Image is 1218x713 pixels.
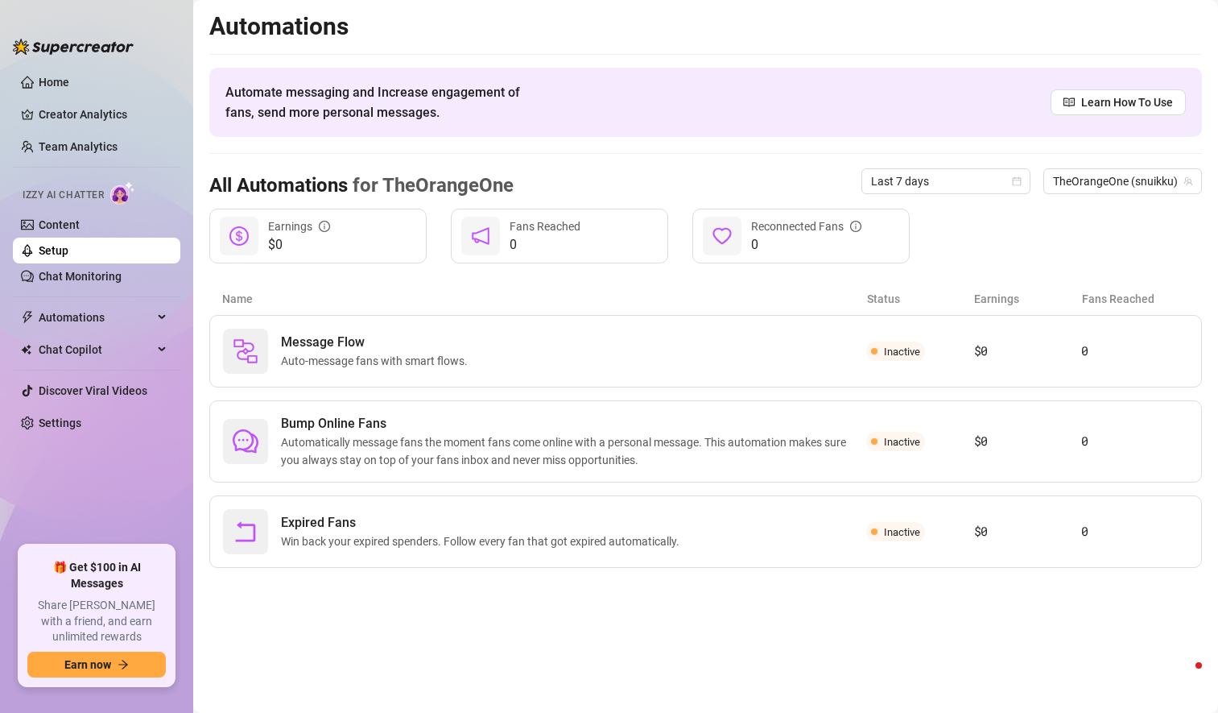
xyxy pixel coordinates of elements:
[39,337,153,363] span: Chat Copilot
[1081,432,1188,451] article: 0
[884,346,920,358] span: Inactive
[751,218,861,235] div: Reconnected Fans
[867,290,974,308] article: Status
[39,140,118,153] a: Team Analytics
[39,270,122,283] a: Chat Monitoring
[1063,97,1075,108] span: read
[209,173,514,199] h3: All Automations
[13,39,134,55] img: logo-BBDzfeDw.svg
[39,417,81,429] a: Settings
[1081,342,1188,361] article: 0
[281,414,866,433] span: Bump Online Fans
[712,226,732,246] span: heart
[39,218,80,231] a: Content
[110,181,135,205] img: AI Chatter
[1081,522,1188,541] article: 0
[1053,169,1192,193] span: TheOrangeOne (snuikku)
[974,342,1081,361] article: $0
[1051,89,1186,115] a: Learn How To Use
[1163,658,1202,697] iframe: Intercom live chat
[974,432,1081,451] article: $0
[118,659,129,670] span: arrow-right
[27,652,166,678] button: Earn nowarrow-right
[850,221,861,232] span: info-circle
[974,290,1081,308] article: Earnings
[268,235,330,255] span: $0
[884,526,920,538] span: Inactive
[1081,93,1173,111] span: Learn How To Use
[233,519,258,545] span: rollback
[281,513,686,533] span: Expired Fans
[281,333,474,352] span: Message Flow
[39,244,68,257] a: Setup
[64,658,111,671] span: Earn now
[281,352,474,370] span: Auto-message fans with smart flows.
[233,429,258,454] span: comment
[222,290,867,308] article: Name
[281,533,686,550] span: Win back your expired spenders. Follow every fan that got expired automatically.
[1183,176,1193,186] span: team
[268,218,330,235] div: Earnings
[471,226,490,246] span: notification
[974,522,1081,541] article: $0
[23,188,104,203] span: Izzy AI Chatter
[884,436,920,448] span: Inactive
[209,11,1202,42] h2: Automations
[39,384,147,397] a: Discover Viral Videos
[1082,290,1189,308] article: Fans Reached
[39,76,69,89] a: Home
[281,433,866,469] span: Automatically message fans the moment fans come online with a personal message. This automation m...
[27,598,166,645] span: Share [PERSON_NAME] with a friend, and earn unlimited rewards
[871,169,1021,193] span: Last 7 days
[225,82,535,122] span: Automate messaging and Increase engagement of fans, send more personal messages.
[233,338,258,364] img: svg%3e
[1012,176,1022,186] span: calendar
[751,235,861,255] span: 0
[510,220,580,233] span: Fans Reached
[39,305,153,330] span: Automations
[21,311,34,324] span: thunderbolt
[229,226,249,246] span: dollar
[39,102,167,127] a: Creator Analytics
[319,221,330,232] span: info-circle
[27,560,166,591] span: 🎁 Get $100 in AI Messages
[510,235,580,255] span: 0
[21,344,31,355] img: Chat Copilot
[348,174,514,197] span: for TheOrangeOne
